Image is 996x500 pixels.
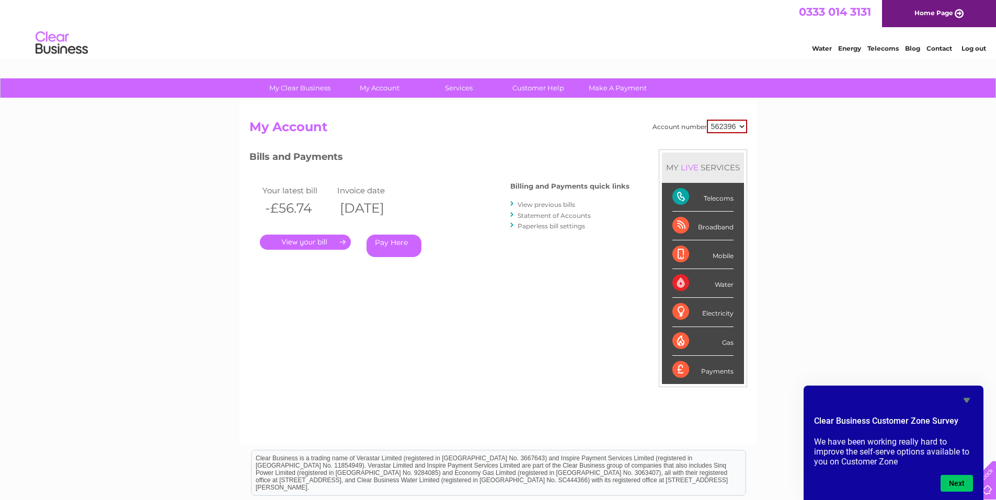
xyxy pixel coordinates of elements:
a: Energy [838,44,861,52]
p: We have been working really hard to improve the self-serve options available to you on Customer Zone [814,437,973,467]
div: Clear Business is a trading name of Verastar Limited (registered in [GEOGRAPHIC_DATA] No. 3667643... [251,6,746,51]
div: Gas [672,327,734,356]
a: . [260,235,351,250]
div: MY SERVICES [662,153,744,182]
div: Clear Business Customer Zone Survey [814,394,973,492]
img: logo.png [35,27,88,59]
a: Log out [961,44,986,52]
a: Services [416,78,502,98]
div: Mobile [672,240,734,269]
th: -£56.74 [260,197,335,219]
a: My Clear Business [257,78,343,98]
div: Account number [652,120,747,133]
a: 0333 014 3131 [799,5,871,18]
a: My Account [336,78,422,98]
div: Electricity [672,298,734,327]
a: Make A Payment [575,78,661,98]
td: Your latest bill [260,183,335,197]
a: View previous bills [518,201,575,208]
a: Customer Help [495,78,581,98]
td: Invoice date [335,183,410,197]
a: Blog [905,44,920,52]
a: Pay Here [367,235,421,257]
h2: Clear Business Customer Zone Survey [814,415,973,433]
button: Hide survey [960,394,973,406]
h3: Bills and Payments [249,149,629,168]
h4: Billing and Payments quick links [510,182,629,190]
div: Water [672,269,734,298]
div: LIVE [679,162,701,172]
div: Telecoms [672,183,734,212]
div: Broadband [672,212,734,240]
a: Water [812,44,832,52]
h2: My Account [249,120,747,139]
a: Statement of Accounts [518,212,591,219]
a: Telecoms [867,44,899,52]
th: [DATE] [335,197,410,219]
button: Next question [941,475,973,492]
a: Contact [926,44,952,52]
a: Paperless bill settings [518,222,585,230]
div: Payments [672,356,734,384]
